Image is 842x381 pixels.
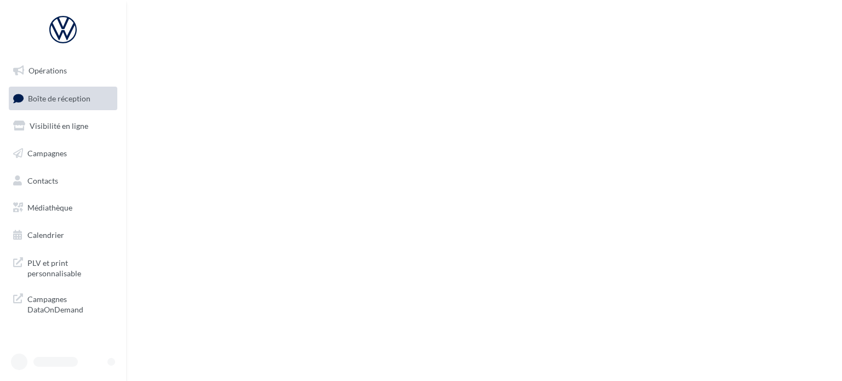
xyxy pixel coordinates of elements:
[29,66,67,75] span: Opérations
[7,251,120,283] a: PLV et print personnalisable
[7,142,120,165] a: Campagnes
[7,287,120,320] a: Campagnes DataOnDemand
[7,224,120,247] a: Calendrier
[30,121,88,130] span: Visibilité en ligne
[28,93,90,103] span: Boîte de réception
[7,59,120,82] a: Opérations
[7,169,120,192] a: Contacts
[27,255,113,279] span: PLV et print personnalisable
[27,175,58,185] span: Contacts
[27,292,113,315] span: Campagnes DataOnDemand
[7,115,120,138] a: Visibilité en ligne
[7,87,120,110] a: Boîte de réception
[27,149,67,158] span: Campagnes
[27,203,72,212] span: Médiathèque
[27,230,64,240] span: Calendrier
[7,196,120,219] a: Médiathèque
